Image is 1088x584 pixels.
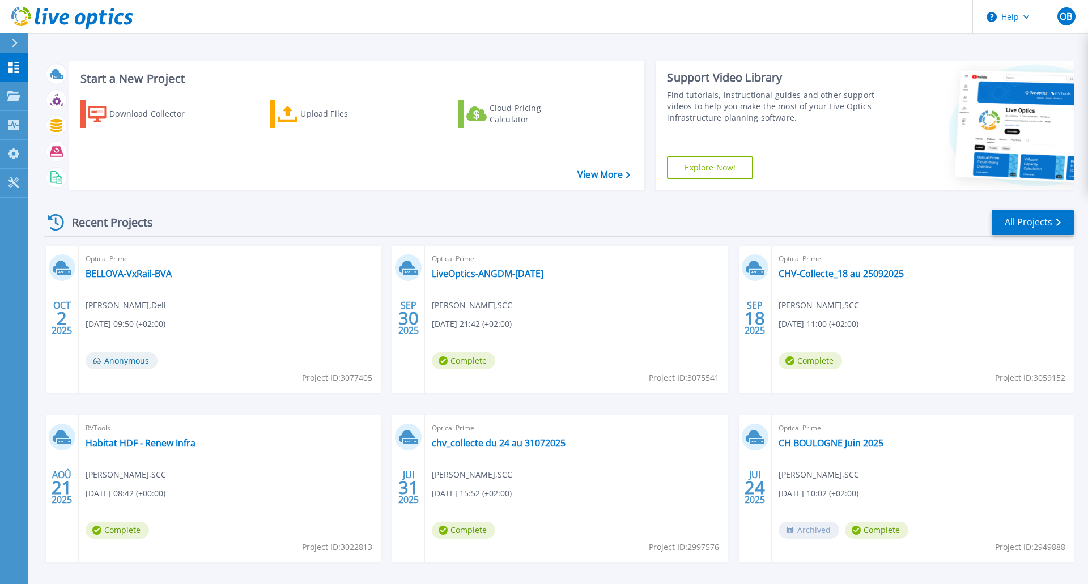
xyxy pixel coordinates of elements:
[302,541,372,553] span: Project ID: 3022813
[432,352,495,369] span: Complete
[458,100,585,128] a: Cloud Pricing Calculator
[779,468,859,481] span: [PERSON_NAME] , SCC
[779,299,859,312] span: [PERSON_NAME] , SCC
[649,541,719,553] span: Project ID: 2997576
[52,483,72,492] span: 21
[667,70,880,85] div: Support Video Library
[86,468,166,481] span: [PERSON_NAME] , SCC
[300,103,391,125] div: Upload Files
[779,268,904,279] a: CHV-Collecte_18 au 25092025
[845,522,908,539] span: Complete
[44,208,168,236] div: Recent Projects
[86,522,149,539] span: Complete
[398,483,419,492] span: 31
[51,297,73,339] div: OCT 2025
[779,253,1067,265] span: Optical Prime
[779,318,858,330] span: [DATE] 11:00 (+02:00)
[109,103,200,125] div: Download Collector
[667,156,753,179] a: Explore Now!
[779,352,842,369] span: Complete
[992,210,1074,235] a: All Projects
[432,318,512,330] span: [DATE] 21:42 (+02:00)
[86,253,374,265] span: Optical Prime
[667,89,880,123] div: Find tutorials, instructional guides and other support videos to help you make the most of your L...
[86,318,165,330] span: [DATE] 09:50 (+02:00)
[745,313,765,323] span: 18
[86,299,166,312] span: [PERSON_NAME] , Dell
[51,467,73,508] div: AOÛ 2025
[270,100,396,128] a: Upload Files
[744,467,766,508] div: JUI 2025
[995,372,1065,384] span: Project ID: 3059152
[86,352,158,369] span: Anonymous
[432,468,512,481] span: [PERSON_NAME] , SCC
[432,422,720,434] span: Optical Prime
[432,437,566,449] a: chv_collecte du 24 au 31072025
[86,268,172,279] a: BELLOVA-VxRail-BVA
[779,487,858,500] span: [DATE] 10:02 (+02:00)
[432,253,720,265] span: Optical Prime
[86,437,195,449] a: Habitat HDF - Renew Infra
[398,297,419,339] div: SEP 2025
[398,313,419,323] span: 30
[302,372,372,384] span: Project ID: 3077405
[649,372,719,384] span: Project ID: 3075541
[779,437,883,449] a: CH BOULOGNE Juin 2025
[779,522,839,539] span: Archived
[490,103,580,125] div: Cloud Pricing Calculator
[432,522,495,539] span: Complete
[86,487,165,500] span: [DATE] 08:42 (+00:00)
[398,467,419,508] div: JUI 2025
[779,422,1067,434] span: Optical Prime
[745,483,765,492] span: 24
[577,169,630,180] a: View More
[57,313,67,323] span: 2
[432,299,512,312] span: [PERSON_NAME] , SCC
[1060,12,1072,21] span: OB
[432,268,543,279] a: LiveOptics-ANGDM-[DATE]
[432,487,512,500] span: [DATE] 15:52 (+02:00)
[80,100,207,128] a: Download Collector
[995,541,1065,553] span: Project ID: 2949888
[744,297,766,339] div: SEP 2025
[80,73,630,85] h3: Start a New Project
[86,422,374,434] span: RVTools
